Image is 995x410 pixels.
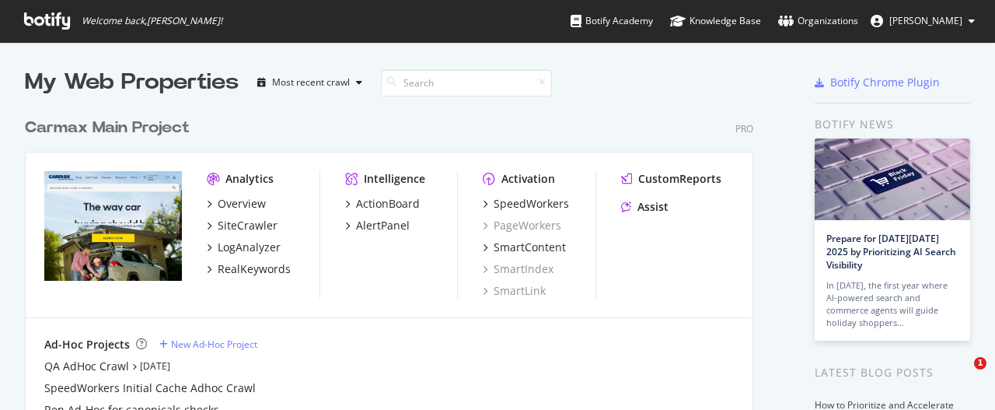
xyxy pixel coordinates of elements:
div: In [DATE], the first year where AI-powered search and commerce agents will guide holiday shoppers… [826,279,958,329]
a: Prepare for [DATE][DATE] 2025 by Prioritizing AI Search Visibility [826,232,956,272]
div: SmartContent [494,240,566,255]
div: SiteCrawler [218,218,278,233]
div: Knowledge Base [670,13,761,29]
div: Assist [637,199,669,215]
a: Botify Chrome Plugin [815,75,940,90]
div: Most recent crawl [272,78,350,87]
a: SpeedWorkers [483,196,569,212]
div: Botify Chrome Plugin [830,75,940,90]
a: Assist [621,199,669,215]
span: Ahmad Williams [889,14,962,27]
div: SpeedWorkers [494,196,569,212]
div: New Ad-Hoc Project [171,338,257,351]
div: My Web Properties [25,67,239,98]
a: RealKeywords [207,261,291,277]
div: AlertPanel [356,218,410,233]
div: Botify news [815,116,970,133]
div: Latest Blog Posts [815,364,970,381]
a: PageWorkers [483,218,561,233]
div: Intelligence [364,171,425,187]
span: 1 [974,357,986,370]
div: RealKeywords [218,261,291,277]
div: Activation [501,171,555,187]
a: SmartIndex [483,261,553,277]
input: Search [381,69,552,96]
button: [PERSON_NAME] [858,9,987,33]
div: CustomReports [638,171,721,187]
a: CustomReports [621,171,721,187]
img: carmax.com [44,171,182,282]
a: Overview [207,196,266,212]
div: LogAnalyzer [218,240,281,255]
a: Carmax Main Project [25,117,196,139]
div: Ad-Hoc Projects [44,337,130,352]
div: Botify Academy [571,13,653,29]
iframe: Intercom live chat [942,357,979,394]
a: AlertPanel [345,218,410,233]
img: Prepare for Black Friday 2025 by Prioritizing AI Search Visibility [815,138,970,220]
a: QA AdHoc Crawl [44,359,129,374]
div: Pro [735,122,753,135]
a: SmartContent [483,240,566,255]
a: SiteCrawler [207,218,278,233]
div: Organizations [778,13,858,29]
a: SpeedWorkers Initial Cache Adhoc Crawl [44,380,256,396]
a: [DATE] [140,359,170,373]
div: Carmax Main Project [25,117,190,139]
button: Most recent crawl [251,70,368,95]
div: Analytics [225,171,274,187]
span: Welcome back, [PERSON_NAME] ! [82,15,222,27]
a: New Ad-Hoc Project [159,338,257,351]
div: Overview [218,196,266,212]
div: ActionBoard [356,196,420,212]
a: SmartLink [483,283,546,299]
a: ActionBoard [345,196,420,212]
a: LogAnalyzer [207,240,281,255]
